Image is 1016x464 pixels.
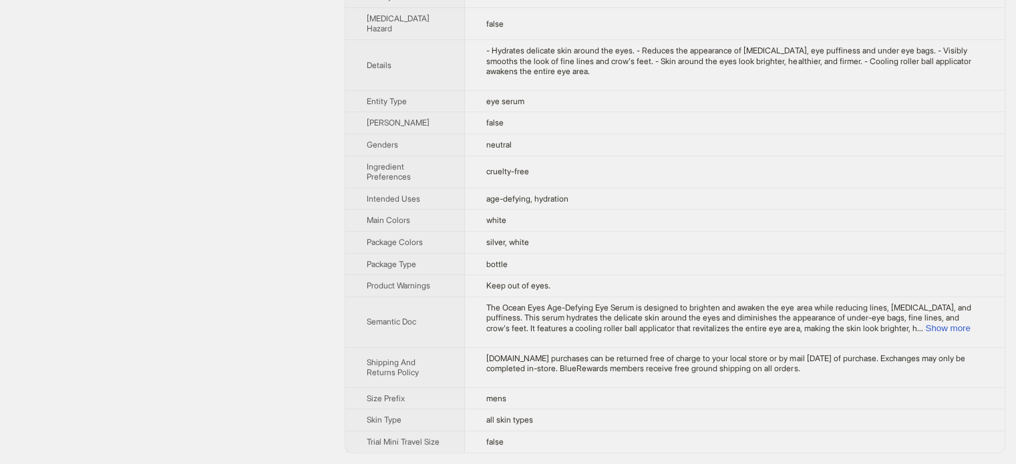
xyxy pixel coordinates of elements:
[486,259,508,269] span: bottle
[486,302,983,334] div: The Ocean Eyes Age-Defying Eye Serum is designed to brighten and awaken the eye area while reduci...
[486,194,568,204] span: age-defying, hydration
[486,166,529,176] span: cruelty-free
[925,323,970,333] button: Expand
[367,259,416,269] span: Package Type
[486,280,550,290] span: Keep out of eyes.
[486,96,524,106] span: eye serum
[367,96,407,106] span: Entity Type
[486,140,512,150] span: neutral
[486,215,506,225] span: white
[367,437,440,447] span: Trial Mini Travel Size
[486,19,504,29] span: false
[367,393,405,403] span: Size Prefix
[367,415,401,425] span: Skin Type
[367,316,416,326] span: Semantic Doc
[367,237,423,247] span: Package Colors
[367,215,410,225] span: Main Colors
[367,118,430,128] span: [PERSON_NAME]
[916,323,922,333] span: ...
[367,357,419,378] span: Shipping And Returns Policy
[486,237,529,247] span: silver, white
[486,393,506,403] span: mens
[367,13,430,34] span: [MEDICAL_DATA] Hazard
[367,60,391,70] span: Details
[486,118,504,128] span: false
[367,280,430,290] span: Product Warnings
[486,353,983,374] div: Bluemercury.com purchases can be returned free of charge to your local store or by mail within 90...
[367,140,398,150] span: Genders
[367,194,420,204] span: Intended Uses
[367,162,411,182] span: Ingredient Preferences
[486,45,983,77] div: - Hydrates delicate skin around the eyes. - Reduces the appearance of dark circles, eye puffiness...
[486,415,533,425] span: all skin types
[486,302,971,333] span: The Ocean Eyes Age-Defying Eye Serum is designed to brighten and awaken the eye area while reduci...
[486,437,504,447] span: false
